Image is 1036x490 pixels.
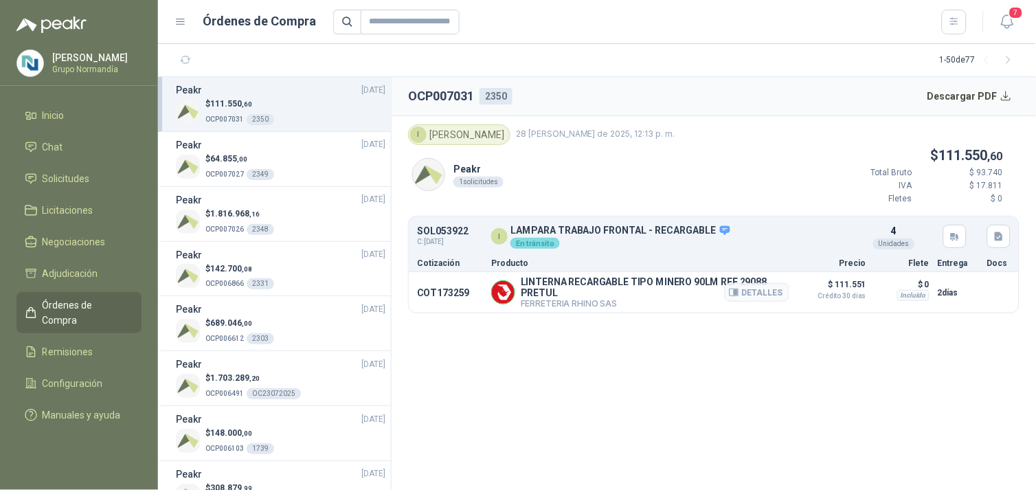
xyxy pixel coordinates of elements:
span: 64.855 [210,154,247,164]
div: 2349 [247,169,274,180]
button: Detalles [725,283,789,302]
span: Configuración [43,376,103,391]
p: $ [205,372,301,385]
span: [DATE] [361,303,385,316]
button: 7 [995,10,1020,34]
p: SOL053922 [417,226,469,236]
img: Company Logo [176,429,200,453]
a: Peakr[DATE] Company Logo$64.855,00OCP0070272349 [176,137,385,181]
div: Unidades [873,238,915,249]
img: Company Logo [17,50,43,76]
span: ,60 [242,100,252,108]
span: 689.046 [210,318,252,328]
span: ,16 [249,210,260,218]
div: 1 - 50 de 77 [940,49,1020,71]
span: Solicitudes [43,171,90,186]
span: OCP006103 [205,445,244,452]
p: $ [205,427,274,440]
p: $ 111.551 [798,276,866,300]
span: C: [DATE] [417,236,469,247]
p: Producto [491,259,789,267]
a: Negociaciones [16,229,142,255]
span: [DATE] [361,248,385,261]
p: Flete [875,259,930,267]
span: OCP007031 [205,115,244,123]
p: $ [205,98,274,111]
span: Licitaciones [43,203,93,218]
span: Adjudicación [43,266,98,281]
span: 1.703.289 [210,373,260,383]
span: Remisiones [43,344,93,359]
div: En tránsito [510,238,560,249]
p: FERRETERIA RHINO SAS [521,298,789,309]
span: Órdenes de Compra [43,298,128,328]
a: Peakr[DATE] Company Logo$1.703.289,20OCP006491OC23072025 [176,357,385,400]
h3: Peakr [176,467,202,482]
p: LAMPARA TRABAJO FRONTAL - RECARGABLE [510,225,732,237]
a: Peakr[DATE] Company Logo$1.816.968,16OCP0070262348 [176,192,385,236]
p: $ 17.811 [921,179,1003,192]
a: Licitaciones [16,197,142,223]
img: Logo peakr [16,16,87,33]
span: [DATE] [361,413,385,426]
span: Crédito 30 días [798,293,866,300]
p: Precio [798,259,866,267]
a: Inicio [16,102,142,129]
div: 2331 [247,278,274,289]
div: 2303 [247,333,274,344]
p: Total Bruto [830,166,912,179]
h3: Peakr [176,137,202,153]
p: Peakr [453,162,504,177]
a: Adjudicación [16,260,142,287]
span: ,20 [249,375,260,382]
span: ,00 [242,320,252,327]
a: Peakr[DATE] Company Logo$148.000,00OCP0061031739 [176,412,385,455]
div: 2348 [247,224,274,235]
span: ,00 [237,155,247,163]
a: Manuales y ayuda [16,402,142,428]
p: 2 días [938,285,979,301]
p: 4 [891,223,897,238]
div: [PERSON_NAME] [408,124,510,145]
h3: Peakr [176,82,202,98]
p: Cotización [417,259,483,267]
p: Grupo Normandía [52,65,138,74]
span: [DATE] [361,84,385,97]
a: Solicitudes [16,166,142,192]
a: Peakr[DATE] Company Logo$689.046,00OCP0066122303 [176,302,385,345]
span: OCP006491 [205,390,244,397]
span: 111.550 [210,99,252,109]
h3: Peakr [176,192,202,208]
a: Peakr[DATE] Company Logo$111.550,60OCP0070312350 [176,82,385,126]
p: IVA [830,179,912,192]
img: Company Logo [176,155,200,179]
p: $ 93.740 [921,166,1003,179]
span: Inicio [43,108,65,123]
span: 1.816.968 [210,209,260,219]
span: OCP007026 [205,225,244,233]
a: Chat [16,134,142,160]
p: $ 0 [921,192,1003,205]
h3: Peakr [176,302,202,317]
p: Fletes [830,192,912,205]
span: [DATE] [361,358,385,371]
a: Configuración [16,370,142,397]
a: Órdenes de Compra [16,292,142,333]
div: 1 solicitudes [453,177,504,188]
span: [DATE] [361,138,385,151]
span: ,08 [242,265,252,273]
div: I [410,126,427,143]
p: $ [830,145,1003,166]
span: 148.000 [210,428,252,438]
p: $ [205,263,274,276]
span: OCP006866 [205,280,244,287]
h3: Peakr [176,357,202,372]
div: 2350 [247,114,274,125]
p: $ [205,153,274,166]
span: 28 [PERSON_NAME] de 2025, 12:13 p. m. [516,128,675,141]
p: $ [205,208,274,221]
p: COT173259 [417,287,483,298]
span: Chat [43,140,63,155]
h3: Peakr [176,247,202,263]
h3: Peakr [176,412,202,427]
